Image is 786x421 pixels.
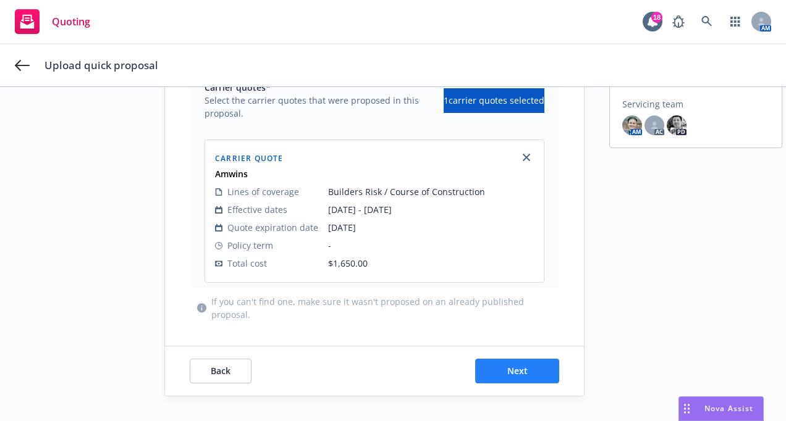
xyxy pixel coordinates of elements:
[227,185,299,198] span: Lines of coverage
[666,9,691,34] a: Report a Bug
[227,221,318,234] span: Quote expiration date
[215,153,284,164] span: Carrier Quote
[475,359,559,383] button: Next
[227,257,267,270] span: Total cost
[622,115,642,135] span: photoAM
[328,185,534,198] span: Builders Risk / Course of Construction
[328,203,534,216] span: [DATE] - [DATE]
[328,221,534,234] span: [DATE]
[444,94,544,107] span: 1 carrier quotes selected
[44,58,158,73] span: Upload quick proposal
[328,257,368,269] span: $1,650.00
[211,365,230,377] span: Back
[215,168,248,180] strong: Amwins
[507,365,528,377] span: Next
[704,403,753,414] span: Nova Assist
[519,150,534,165] a: close
[190,359,251,383] button: Back
[678,396,764,421] button: Nova Assist
[227,203,287,216] span: Effective dates
[723,9,748,34] a: Switch app
[622,115,642,135] img: photo
[644,115,664,135] span: AC
[211,295,552,321] span: If you can't find one, make sure it wasn't proposed on an already published proposal.
[651,12,662,23] div: 18
[667,115,687,135] img: photo
[679,397,695,420] div: Drag to move
[205,94,444,120] span: Select the carrier quotes that were proposed in this proposal.
[444,88,544,113] button: 1carrier quotes selected
[667,115,687,135] span: photoPD
[695,9,719,34] a: Search
[10,4,95,39] a: Quoting
[205,81,444,94] span: Carrier quotes*
[227,239,273,252] span: Policy term
[52,17,90,27] span: Quoting
[328,239,534,252] span: -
